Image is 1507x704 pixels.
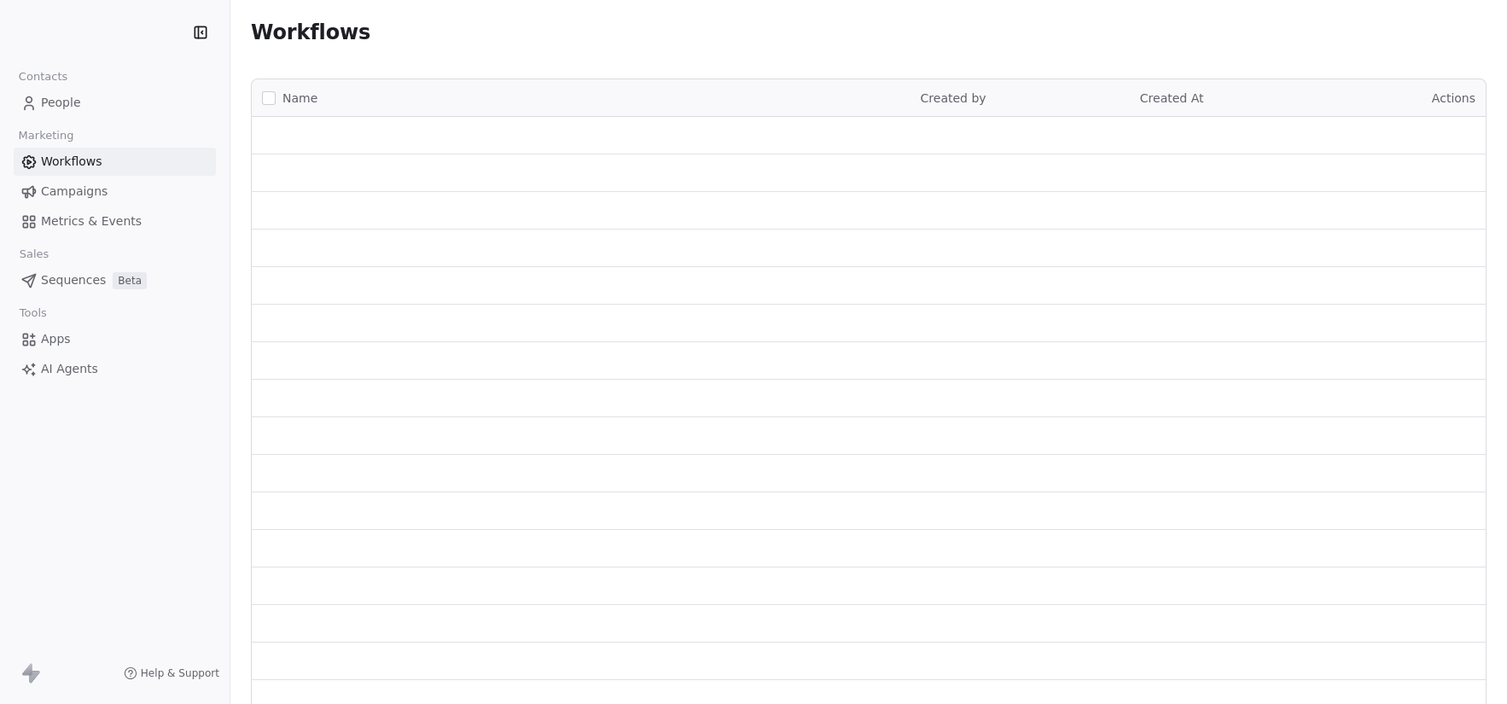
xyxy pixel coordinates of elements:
[41,212,142,230] span: Metrics & Events
[124,666,219,680] a: Help & Support
[11,123,81,148] span: Marketing
[41,330,71,348] span: Apps
[41,183,108,201] span: Campaigns
[14,355,216,383] a: AI Agents
[251,20,370,44] span: Workflows
[14,177,216,206] a: Campaigns
[14,207,216,236] a: Metrics & Events
[14,148,216,176] a: Workflows
[41,153,102,171] span: Workflows
[282,90,317,108] span: Name
[113,272,147,289] span: Beta
[1140,91,1204,105] span: Created At
[12,241,56,267] span: Sales
[921,91,986,105] span: Created by
[41,94,81,112] span: People
[41,271,106,289] span: Sequences
[14,89,216,117] a: People
[41,360,98,378] span: AI Agents
[11,64,75,90] span: Contacts
[141,666,219,680] span: Help & Support
[14,266,216,294] a: SequencesBeta
[12,300,54,326] span: Tools
[14,325,216,353] a: Apps
[1432,91,1475,105] span: Actions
